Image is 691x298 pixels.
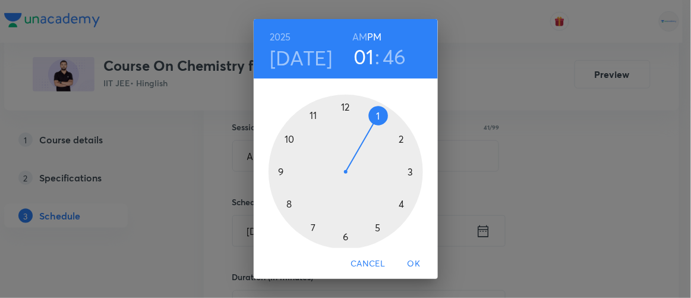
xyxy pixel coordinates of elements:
[376,44,380,69] h3: :
[400,256,428,271] span: OK
[270,29,291,45] button: 2025
[367,29,381,45] button: PM
[354,44,374,69] button: 01
[270,45,333,70] button: [DATE]
[395,253,433,275] button: OK
[346,253,390,275] button: Cancel
[352,29,367,45] button: AM
[351,256,385,271] span: Cancel
[383,44,406,69] button: 46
